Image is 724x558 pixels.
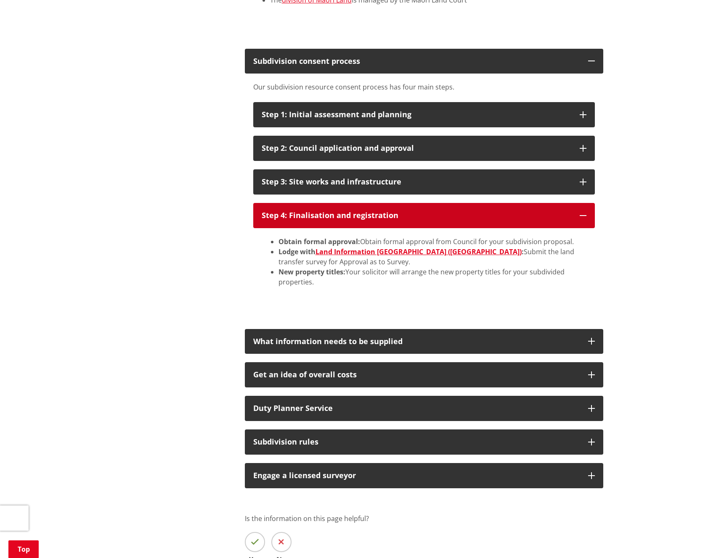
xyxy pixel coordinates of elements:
div: What information needs to be supplied [253,337,580,346]
p: Engage a licensed surveyor [253,471,580,480]
div: Subdivision consent process [253,57,580,66]
button: Get an idea of overall costs [245,362,603,387]
button: Subdivision rules [245,429,603,455]
li: Obtain formal approval from Council for your subdivision proposal.​ [278,237,586,247]
button: Duty Planner Service [245,396,603,421]
li: Your solicitor will arrange the new property titles for your subdivided properties. [278,267,586,287]
div: Duty Planner Service [253,404,580,413]
button: What information needs to be supplied [245,329,603,354]
button: Step 2: Council application and approval [253,136,595,161]
button: Engage a licensed surveyor [245,463,603,488]
button: Step 3: Site works and infrastructure [253,169,595,195]
p: Get an idea of overall costs [253,371,580,379]
strong: Lodge with : [278,247,524,256]
button: Subdivision consent process [245,49,603,74]
strong: New property titles: [278,267,345,276]
p: Is the information on this page helpful? [245,513,603,524]
div: Step 4: Finalisation and registration [262,211,571,220]
strong: Obtain formal approval: [278,237,360,246]
a: Land Information [GEOGRAPHIC_DATA] ([GEOGRAPHIC_DATA]) [316,247,522,256]
div: Step 2: Council application and approval [262,144,571,153]
div: Our subdivision resource consent process has four main steps. [253,82,595,102]
a: Top [8,540,39,558]
button: Step 1: Initial assessment and planning [253,102,595,127]
button: Step 4: Finalisation and registration [253,203,595,228]
iframe: Messenger Launcher [685,523,716,553]
div: Step 3: Site works and infrastructure [262,178,571,186]
div: Step 1: Initial assessment and planning [262,111,571,119]
div: Subdivision rules [253,438,580,446]
li: Submit the land transfer survey for Approval as to Survey.​ [278,247,586,267]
